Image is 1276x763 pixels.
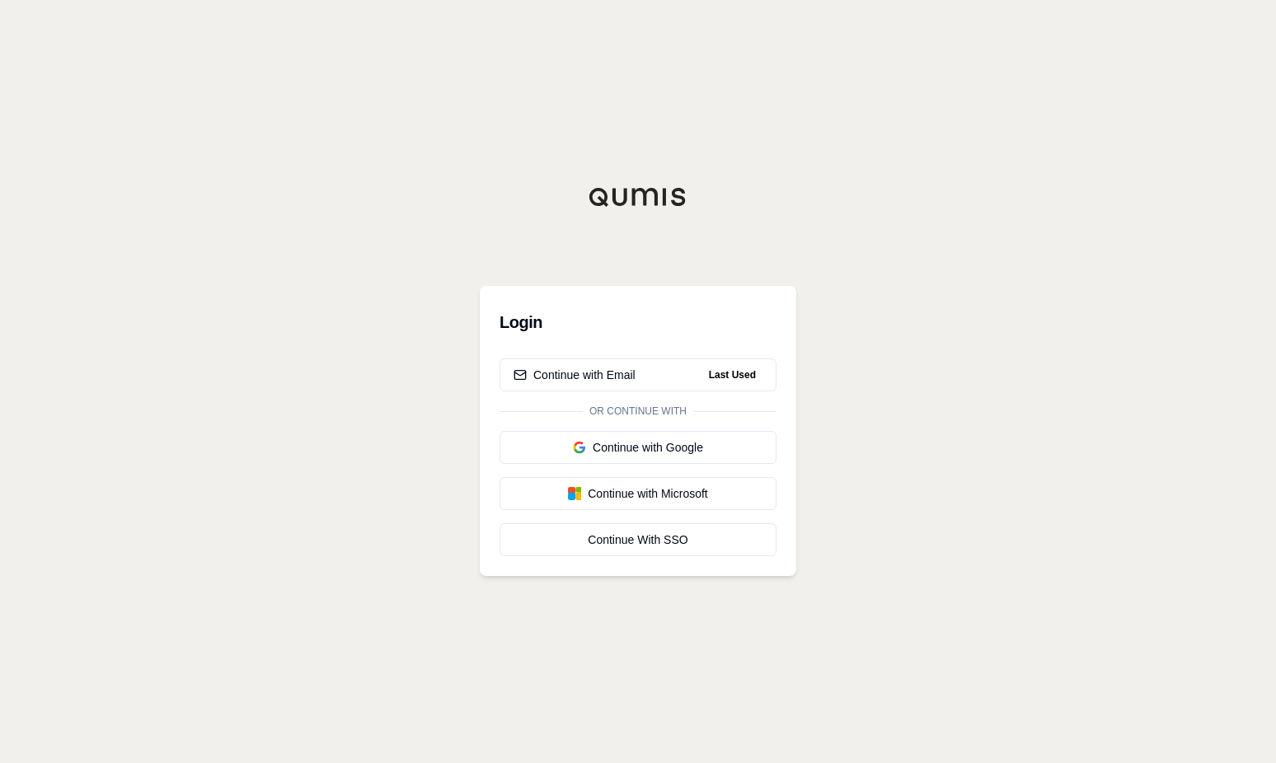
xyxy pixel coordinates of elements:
button: Continue with EmailLast Used [500,358,776,391]
button: Continue with Google [500,431,776,464]
span: Or continue with [583,405,693,418]
span: Last Used [702,365,762,385]
button: Continue with Microsoft [500,477,776,510]
div: Continue with Google [514,439,762,456]
h3: Login [500,306,776,339]
div: Continue With SSO [514,531,762,548]
div: Continue with Microsoft [514,485,762,502]
div: Continue with Email [514,367,636,383]
img: Qumis [589,187,687,207]
a: Continue With SSO [500,523,776,556]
